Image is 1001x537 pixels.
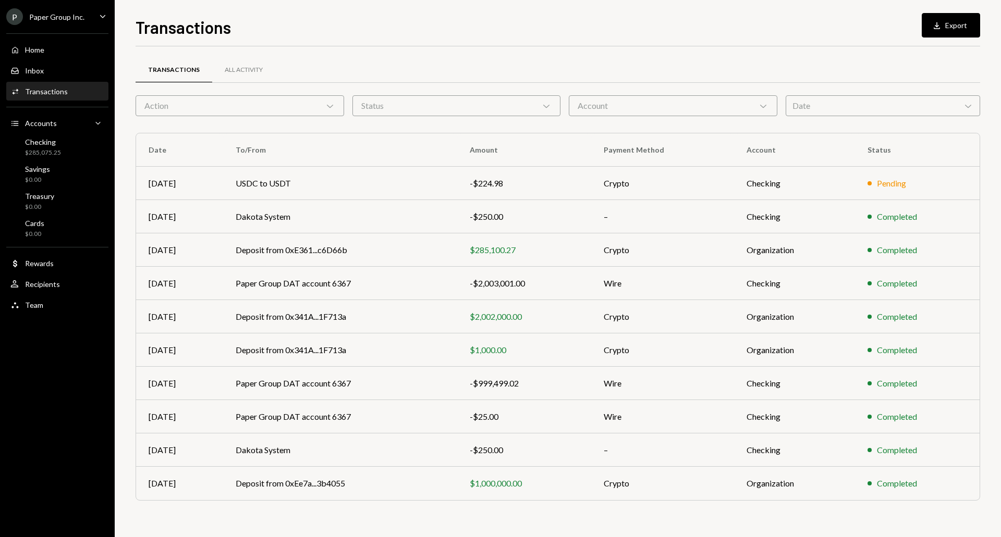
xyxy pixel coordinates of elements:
[734,267,855,300] td: Checking
[223,333,457,367] td: Deposit from 0x341A...1F713a
[877,310,917,323] div: Completed
[25,148,61,157] div: $285,075.25
[212,57,275,83] a: All Activity
[734,433,855,467] td: Checking
[352,95,561,116] div: Status
[470,444,579,456] div: -$250.00
[569,95,777,116] div: Account
[25,165,50,173] div: Savings
[223,300,457,333] td: Deposit from 0x341A...1F713a
[136,57,212,83] a: Transactions
[223,367,457,400] td: Paper Group DAT account 6367
[25,219,44,228] div: Cards
[6,114,108,132] a: Accounts
[223,233,457,267] td: Deposit from 0xE361...c6D66b
[877,344,917,356] div: Completed
[149,477,211,490] div: [DATE]
[6,216,108,241] a: Cards$0.00
[877,177,906,190] div: Pending
[591,233,734,267] td: Crypto
[734,133,855,167] th: Account
[877,244,917,256] div: Completed
[734,167,855,200] td: Checking
[6,295,108,314] a: Team
[877,377,917,390] div: Completed
[6,254,108,272] a: Rewards
[591,467,734,500] td: Crypto
[591,367,734,400] td: Wire
[877,410,917,423] div: Completed
[591,200,734,233] td: –
[223,267,457,300] td: Paper Group DAT account 6367
[591,333,734,367] td: Crypto
[25,203,54,211] div: $0.00
[136,17,231,38] h1: Transactions
[6,161,108,186] a: Savings$0.00
[149,310,211,323] div: [DATE]
[470,310,579,323] div: $2,002,000.00
[877,477,917,490] div: Completed
[470,477,579,490] div: $1,000,000.00
[591,267,734,300] td: Wire
[29,13,84,21] div: Paper Group Inc.
[223,167,457,200] td: USDC to USDT
[6,274,108,293] a: Recipients
[25,259,54,268] div: Rewards
[591,300,734,333] td: Crypto
[25,138,61,146] div: Checking
[149,410,211,423] div: [DATE]
[149,344,211,356] div: [DATE]
[470,177,579,190] div: -$224.98
[470,377,579,390] div: -$999,499.02
[25,87,68,96] div: Transactions
[223,433,457,467] td: Dakota System
[25,119,57,128] div: Accounts
[136,95,344,116] div: Action
[25,66,44,75] div: Inbox
[149,444,211,456] div: [DATE]
[922,13,980,38] button: Export
[786,95,980,116] div: Date
[25,301,43,309] div: Team
[149,244,211,256] div: [DATE]
[149,210,211,223] div: [DATE]
[6,61,108,80] a: Inbox
[470,244,579,256] div: $285,100.27
[877,444,917,456] div: Completed
[591,167,734,200] td: Crypto
[25,280,60,289] div: Recipients
[734,333,855,367] td: Organization
[223,467,457,500] td: Deposit from 0xEe7a...3b4055
[149,377,211,390] div: [DATE]
[148,66,200,74] div: Transactions
[855,133,980,167] th: Status
[6,134,108,159] a: Checking$285,075.25
[25,176,50,184] div: $0.00
[734,400,855,433] td: Checking
[591,433,734,467] td: –
[591,133,734,167] th: Payment Method
[136,133,223,167] th: Date
[25,230,44,239] div: $0.00
[149,277,211,290] div: [DATE]
[6,189,108,214] a: Treasury$0.00
[149,177,211,190] div: [DATE]
[470,344,579,356] div: $1,000.00
[6,40,108,59] a: Home
[877,210,917,223] div: Completed
[470,210,579,223] div: -$250.00
[734,233,855,267] td: Organization
[223,400,457,433] td: Paper Group DAT account 6367
[877,277,917,290] div: Completed
[734,200,855,233] td: Checking
[470,410,579,423] div: -$25.00
[25,45,44,54] div: Home
[734,467,855,500] td: Organization
[457,133,591,167] th: Amount
[591,400,734,433] td: Wire
[6,82,108,101] a: Transactions
[223,133,457,167] th: To/From
[470,277,579,290] div: -$2,003,001.00
[225,66,263,74] div: All Activity
[25,192,54,201] div: Treasury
